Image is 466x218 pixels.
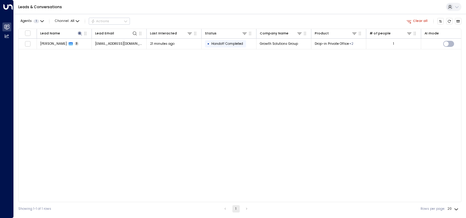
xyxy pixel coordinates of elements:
[75,42,79,46] span: 3
[95,31,114,36] div: Lead Email
[150,31,177,36] div: Last Interacted
[232,205,240,213] button: page 1
[150,30,193,36] div: Last Interacted
[70,19,74,23] span: All
[34,19,39,23] span: 1
[260,31,289,36] div: Company Name
[53,18,81,24] button: Channel:All
[89,18,130,25] button: Actions
[91,19,109,23] div: Actions
[437,18,444,25] button: Customize
[20,19,32,23] span: Agents
[207,40,210,48] div: •
[260,30,303,36] div: Company Name
[89,18,130,25] div: Button group with a nested menu
[18,206,51,211] div: Showing 1-1 of 1 rows
[455,18,462,25] button: Archived Leads
[95,30,138,36] div: Lead Email
[95,41,143,46] span: acormack@gsgroupllc.com
[40,41,67,46] span: Aaron Cormack
[40,30,83,36] div: Lead Name
[315,31,329,36] div: Product
[221,205,251,213] nav: pagination navigation
[205,30,248,36] div: Status
[370,31,391,36] div: # of people
[425,31,439,36] div: AI mode
[40,31,60,36] div: Lead Name
[150,41,174,46] span: 21 minutes ago
[205,31,217,36] div: Status
[260,41,298,46] span: Growth Solutions Group
[370,30,412,36] div: # of people
[25,41,30,47] span: Toggle select row
[315,30,357,36] div: Product
[25,30,30,36] span: Toggle select all
[18,4,62,9] a: Leads & Conversations
[211,41,243,46] span: Handoff Completed
[53,18,81,24] span: Channel:
[349,41,353,46] div: Full-time Private Office,On Demand Private Office
[421,206,445,211] label: Rows per page:
[405,18,430,24] button: Clear all
[446,18,453,25] span: Refresh
[393,41,394,46] div: 1
[447,205,460,213] div: 20
[18,18,45,24] button: Agents1
[315,41,349,46] span: Drop-in Private Office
